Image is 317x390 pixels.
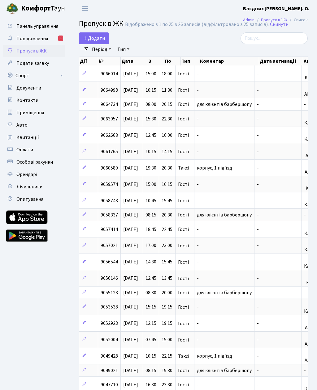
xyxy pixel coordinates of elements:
[304,212,306,218] span: -
[3,82,65,94] a: Документи
[3,94,65,107] a: Контакти
[101,148,118,155] span: 9061765
[197,115,199,122] span: -
[178,290,189,295] span: Гості
[304,289,306,296] span: -
[101,304,118,311] span: 9053538
[145,115,156,122] span: 15:30
[257,148,259,155] span: -
[16,23,58,30] span: Панель управління
[197,320,199,327] span: -
[178,276,189,281] span: Гості
[145,197,156,204] span: 10:45
[79,18,124,29] span: Пропуск в ЖК
[257,197,259,204] span: -
[123,337,138,343] span: [DATE]
[257,165,259,171] span: -
[178,382,189,387] span: Гості
[101,70,118,77] span: 9066014
[234,14,317,27] nav: breadcrumb
[101,320,118,327] span: 9052928
[123,87,138,94] span: [DATE]
[162,101,172,108] span: 20:15
[257,212,259,218] span: -
[101,353,118,360] span: 9049428
[101,337,118,343] span: 9052004
[145,165,156,171] span: 19:30
[181,57,199,65] th: Тип
[145,148,156,155] span: 10:15
[101,381,118,388] span: 9047710
[123,212,138,218] span: [DATE]
[178,71,189,76] span: Гості
[79,57,98,65] th: Дії
[197,165,232,171] span: корпус, 1 під'їзд
[16,109,44,116] span: Приміщення
[3,57,65,69] a: Подати заявку
[243,5,310,12] b: Блєдних [PERSON_NAME]. О.
[3,131,65,144] a: Квитанції
[115,44,132,55] a: Тип
[162,115,172,122] span: 22:30
[145,259,156,266] span: 14:30
[3,181,65,193] a: Лічильники
[83,35,105,42] span: Додати
[3,156,65,168] a: Особові рахунки
[178,133,189,138] span: Гості
[162,381,172,388] span: 23:30
[123,242,138,249] span: [DATE]
[21,3,51,13] b: Комфорт
[148,57,164,65] th: З
[3,32,65,45] a: Повідомлення1
[101,226,118,233] span: 9057414
[178,227,189,232] span: Гості
[257,304,259,311] span: -
[162,367,172,374] span: 19:30
[257,275,259,282] span: -
[178,368,189,373] span: Гості
[178,321,189,326] span: Гості
[123,181,138,188] span: [DATE]
[16,159,53,166] span: Особові рахунки
[145,367,156,374] span: 08:15
[77,3,93,14] button: Переключити навігацію
[123,148,138,155] span: [DATE]
[21,3,65,14] span: Таун
[145,353,156,360] span: 10:15
[3,193,65,205] a: Опитування
[3,119,65,131] a: Авто
[178,260,189,265] span: Гості
[257,87,259,94] span: -
[79,32,109,44] a: Додати
[145,132,156,139] span: 12:45
[123,381,138,388] span: [DATE]
[3,20,65,32] a: Панель управління
[101,212,118,218] span: 9058337
[257,259,259,266] span: -
[162,70,172,77] span: 18:00
[162,353,172,360] span: 22:15
[16,97,38,104] span: Контакти
[16,85,41,91] span: Документи
[304,367,306,374] span: -
[145,181,156,188] span: 15:00
[162,132,172,139] span: 16:00
[178,212,189,217] span: Гості
[270,22,289,27] a: Скинути
[162,337,172,343] span: 15:00
[257,353,259,360] span: -
[145,289,156,296] span: 08:30
[101,87,118,94] span: 9064998
[162,212,172,218] span: 20:30
[164,57,181,65] th: По
[197,381,199,388] span: -
[145,275,156,282] span: 12:45
[3,45,65,57] a: Пропуск в ЖК
[101,275,118,282] span: 9056146
[145,70,156,77] span: 15:00
[162,275,172,282] span: 13:45
[162,259,172,266] span: 15:45
[123,132,138,139] span: [DATE]
[197,197,199,204] span: -
[16,134,39,141] span: Квитанції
